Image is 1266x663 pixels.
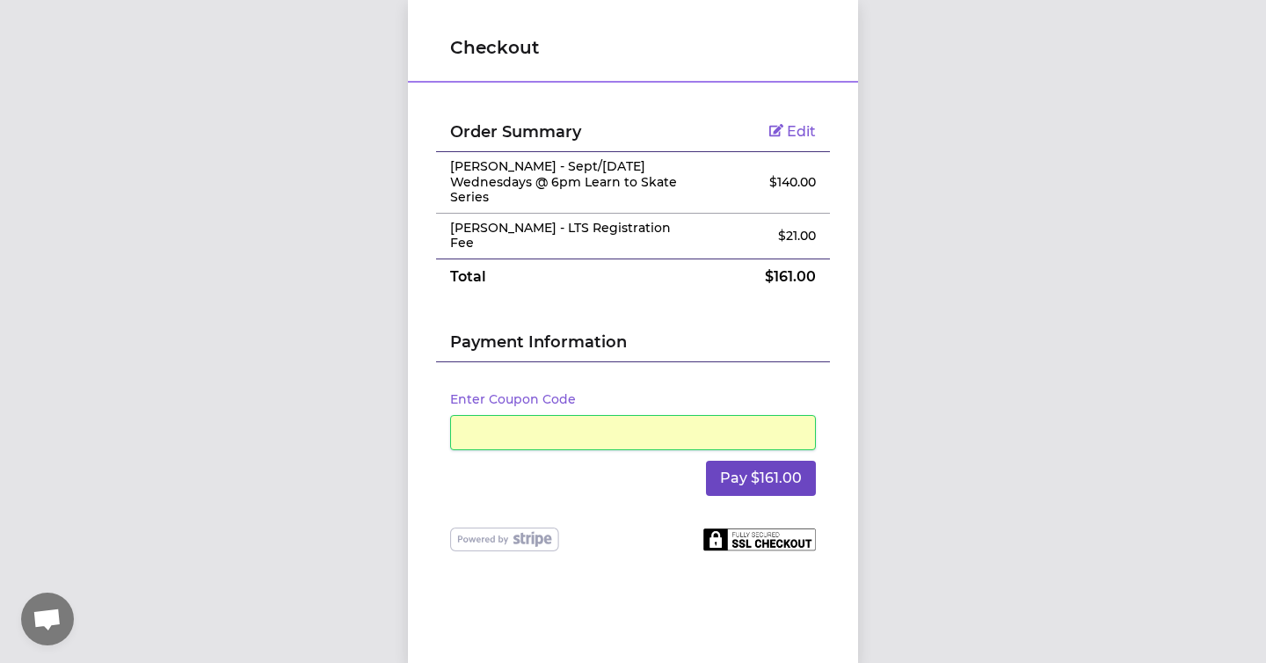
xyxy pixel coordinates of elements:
[450,330,816,361] h2: Payment Information
[462,424,804,441] iframe: Secure card payment input frame
[21,593,74,645] a: Open chat
[713,266,816,288] p: $ 161.00
[450,159,685,206] p: [PERSON_NAME] - Sept/[DATE] Wednesdays @ 6pm Learn to Skate Series
[450,35,816,60] h1: Checkout
[450,390,576,408] button: Enter Coupon Code
[787,123,816,140] span: Edit
[703,528,816,550] img: Fully secured SSL checkout
[450,221,685,251] p: [PERSON_NAME] - LTS Registration Fee
[769,123,816,140] a: Edit
[450,120,685,144] h2: Order Summary
[706,461,816,496] button: Pay $161.00
[713,173,816,191] p: $ 140.00
[436,259,699,295] td: Total
[713,227,816,244] p: $ 21.00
